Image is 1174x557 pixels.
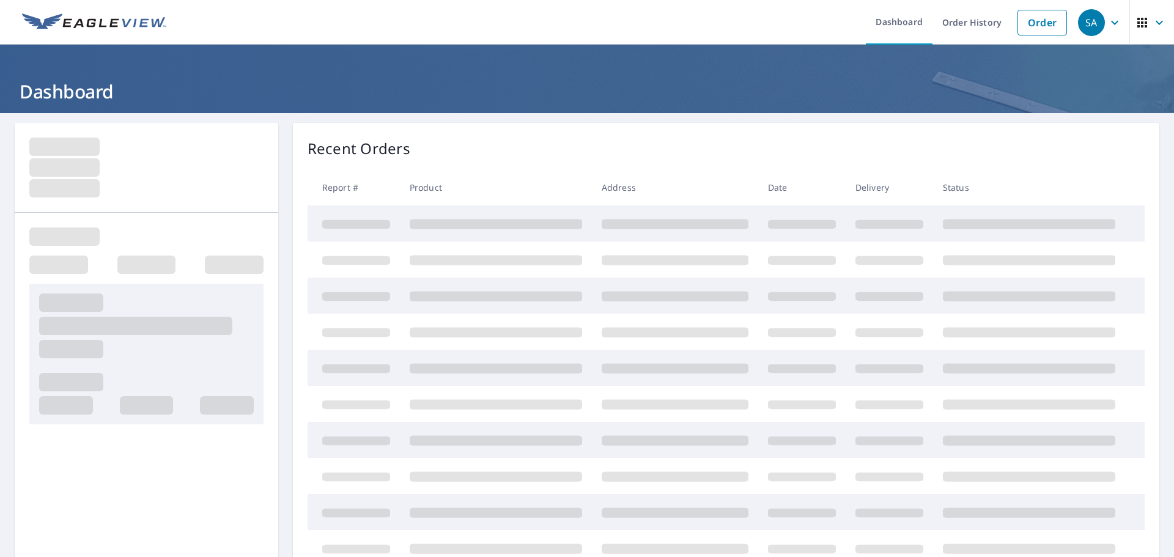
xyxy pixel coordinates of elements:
[592,169,758,205] th: Address
[933,169,1125,205] th: Status
[308,169,400,205] th: Report #
[1078,9,1105,36] div: SA
[22,13,166,32] img: EV Logo
[15,79,1159,104] h1: Dashboard
[1017,10,1067,35] a: Order
[758,169,846,205] th: Date
[846,169,933,205] th: Delivery
[308,138,410,160] p: Recent Orders
[400,169,592,205] th: Product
